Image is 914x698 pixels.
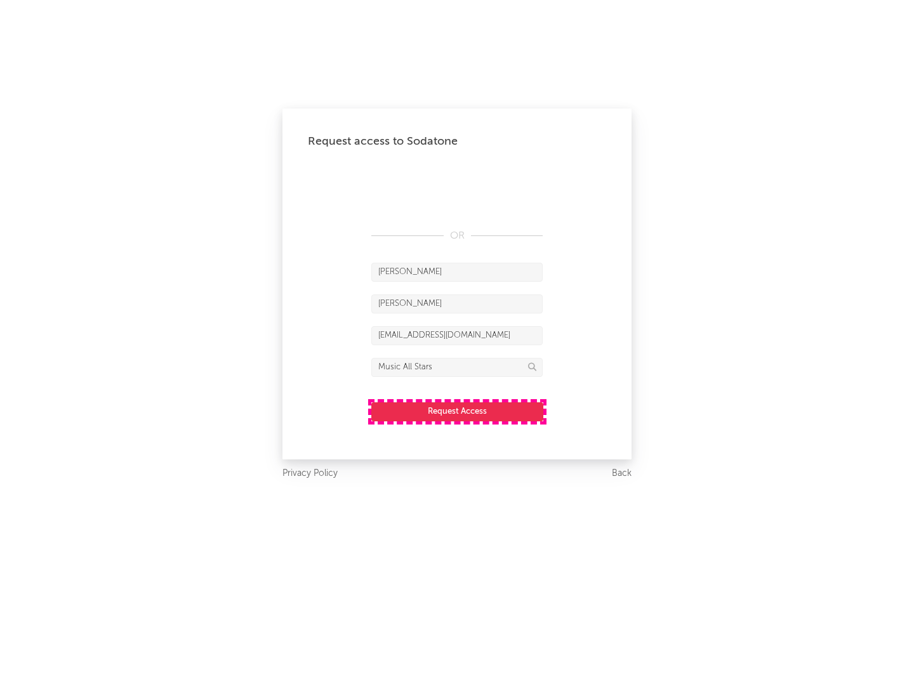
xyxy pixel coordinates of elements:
a: Privacy Policy [282,466,338,482]
input: Last Name [371,294,543,313]
input: Division [371,358,543,377]
button: Request Access [371,402,543,421]
input: Email [371,326,543,345]
div: Request access to Sodatone [308,134,606,149]
div: OR [371,228,543,244]
a: Back [612,466,632,482]
input: First Name [371,263,543,282]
